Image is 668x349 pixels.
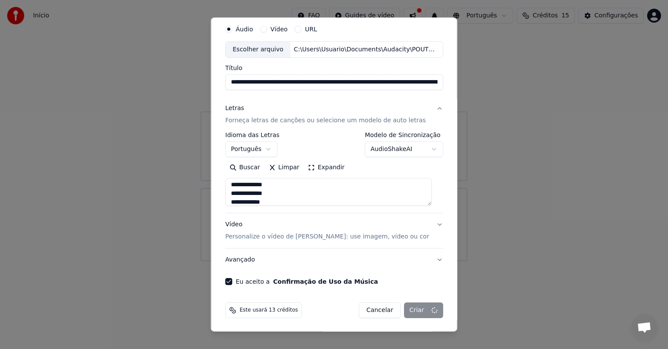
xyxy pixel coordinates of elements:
[225,213,443,248] button: VídeoPersonalize o vídeo de [PERSON_NAME]: use imagem, vídeo ou cor
[304,161,349,174] button: Expandir
[225,97,443,132] button: LetrasForneça letras de canções ou selecione um modelo de auto letras
[290,45,438,54] div: C:\Users\Usuario\Documents\Audacity\POUT POURRI - [PERSON_NAME] TECLADOS - KARAOKÊ SE ELA VOLTAR ...
[236,26,253,32] label: Áudio
[225,220,429,241] div: Vídeo
[273,279,378,285] button: Eu aceito a
[225,248,443,271] button: Avançado
[226,42,291,57] div: Escolher arquivo
[225,65,443,71] label: Título
[225,132,443,213] div: LetrasForneça letras de canções ou selecione um modelo de auto letras
[270,26,287,32] label: Vídeo
[364,132,443,138] label: Modelo de Sincronização
[225,161,264,174] button: Buscar
[225,104,244,113] div: Letras
[236,279,378,285] label: Eu aceito a
[359,302,401,318] button: Cancelar
[305,26,317,32] label: URL
[240,307,298,314] span: Este usará 13 créditos
[264,161,304,174] button: Limpar
[225,232,429,241] p: Personalize o vídeo de [PERSON_NAME]: use imagem, vídeo ou cor
[225,132,280,138] label: Idioma das Letras
[225,116,426,125] p: Forneça letras de canções ou selecione um modelo de auto letras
